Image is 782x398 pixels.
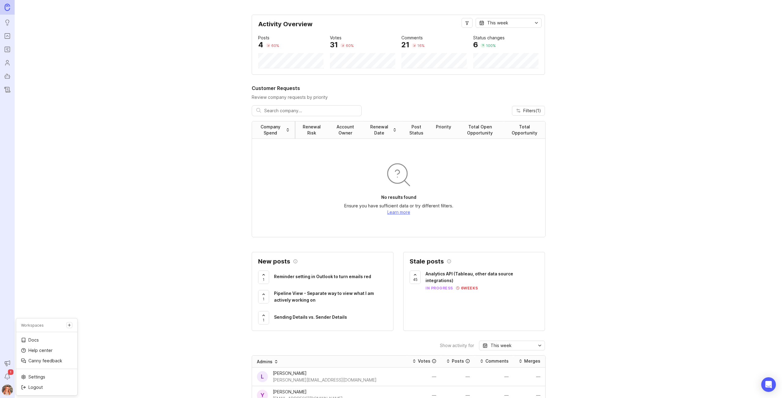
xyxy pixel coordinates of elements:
[413,277,418,282] span: 45
[426,271,539,291] a: Analytics API (Tableau, other data source integrations)in progress6weeks
[344,203,453,209] p: Ensure you have sufficient data or try different filters.
[761,377,776,392] div: Open Intercom Messenger
[473,41,478,48] div: 6
[486,43,496,48] div: 100 %
[487,20,508,26] div: This week
[16,335,77,345] a: Docs
[480,375,509,379] div: —
[257,124,284,136] div: Company Spend
[446,375,470,379] div: —
[401,34,423,41] div: Comments
[456,286,459,290] img: svg+xml;base64,PHN2ZyB3aWR0aD0iMTEiIGhlaWdodD0iMTEiIGZpbGw9Im5vbmUiIHhtbG5zPSJodHRwOi8vd3d3LnczLm...
[330,34,342,41] div: Votes
[2,30,13,41] a: Portal
[384,160,413,189] img: svg+xml;base64,PHN2ZyB3aWR0aD0iOTYiIGhlaWdodD0iOTYiIGZpbGw9Im5vbmUiIHhtbG5zPSJodHRwOi8vd3d3LnczLm...
[524,358,540,364] div: Merges
[28,374,45,380] p: Settings
[446,393,470,397] div: —
[28,384,43,390] p: Logout
[459,285,478,291] div: 6 weeks
[480,393,509,397] div: —
[412,393,436,397] div: —
[440,343,474,348] div: Show activity for
[2,71,13,82] a: Autopilot
[258,271,269,284] button: 1
[271,43,279,48] div: 60 %
[257,359,272,365] div: Admins
[2,57,13,68] a: Users
[28,358,62,364] p: Canny feedback
[28,337,39,343] p: Docs
[2,385,13,396] button: Bronwen W
[300,124,323,136] div: Renewal Risk
[535,343,545,348] svg: toggle icon
[2,358,13,369] button: Announcements
[2,84,13,95] a: Changelog
[273,389,343,395] div: [PERSON_NAME]
[523,108,541,114] span: Filters
[330,41,338,48] div: 31
[518,393,540,397] div: —
[473,34,505,41] div: Status changes
[418,358,430,364] div: Votes
[8,369,13,375] span: 1
[367,124,391,136] div: Renewal Date
[274,274,371,279] span: Reminder setting in Outlook to turn emails red
[5,4,10,11] img: Canny Home
[535,108,541,113] span: ( 1 )
[258,34,269,41] div: Posts
[407,124,426,136] div: Post Status
[426,271,513,283] span: Analytics API (Tableau, other data source integrations)
[263,317,265,323] span: 1
[485,358,509,364] div: Comments
[274,314,347,320] span: Sending Details vs. Sender Details
[274,291,374,303] span: Pipeline View - Separate way to view what I am actively working on
[532,20,541,25] svg: toggle icon
[252,84,545,92] h2: Customer Requests
[16,346,77,355] a: Help center
[412,375,436,379] div: —
[273,370,377,377] div: [PERSON_NAME]
[461,124,499,136] div: Total Open Opportunity
[21,323,44,328] p: Workspaces
[274,314,387,322] a: Sending Details vs. Sender Details
[417,43,425,48] div: 16 %
[257,371,268,382] div: L
[452,358,464,364] div: Posts
[264,107,357,114] input: Search company...
[387,210,410,215] a: Learn more
[491,342,512,349] div: This week
[16,356,77,366] a: Canny feedback
[426,285,453,291] div: in progress
[252,94,545,100] p: Review company requests by priority
[2,17,13,28] a: Ideas
[401,41,409,48] div: 21
[274,273,387,281] a: Reminder setting in Outlook to turn emails red
[333,124,358,136] div: Account Owner
[410,271,421,284] button: 45
[28,347,53,353] p: Help center
[258,258,290,264] h2: New posts
[258,41,263,48] div: 4
[258,290,269,303] button: 1
[509,124,540,136] div: Total Opportunity
[346,43,354,48] div: 60 %
[2,371,13,382] button: Notifications
[410,258,444,264] h2: Stale posts
[512,106,545,116] button: Filters(1)
[436,124,451,130] div: Priority
[273,377,377,383] div: [PERSON_NAME][EMAIL_ADDRESS][DOMAIN_NAME]
[381,194,416,200] p: No results found
[66,322,72,328] a: Create a new workspace
[263,296,265,302] span: 1
[263,277,265,282] span: 1
[274,290,387,305] a: Pipeline View - Separate way to view what I am actively working on
[518,375,540,379] div: —
[2,44,13,55] a: Roadmaps
[258,311,269,324] button: 1
[16,372,77,382] a: Settings
[258,21,539,32] div: Activity Overview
